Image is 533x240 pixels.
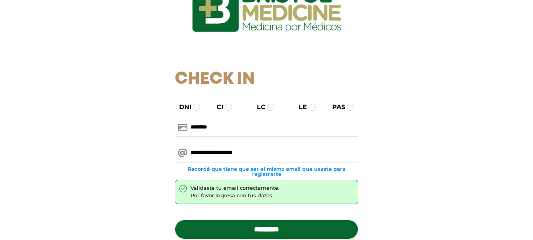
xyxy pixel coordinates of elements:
label: DNI [172,102,191,112]
label: LC [250,102,266,112]
label: CI [209,102,223,112]
label: PAS [325,102,345,112]
label: LE [292,102,307,112]
div: Validaste tu email correctamente. Por favor ingresá con tus datos. [191,184,279,200]
h1: Check In [175,70,358,89]
small: Recordá que tiene que ser el mismo email que usaste para registrarte [175,166,358,177]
